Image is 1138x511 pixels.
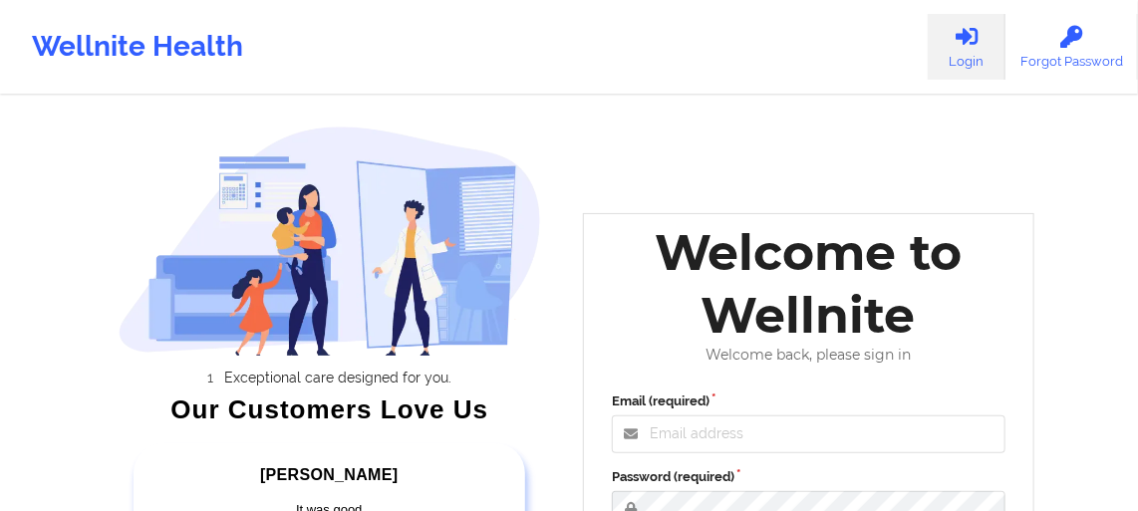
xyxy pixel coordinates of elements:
div: Welcome back, please sign in [598,347,1019,364]
a: Login [928,14,1005,80]
span: [PERSON_NAME] [260,466,398,483]
img: wellnite-auth-hero_200.c722682e.png [119,126,542,356]
a: Forgot Password [1005,14,1138,80]
div: Our Customers Love Us [119,399,542,419]
input: Email address [612,415,1005,453]
li: Exceptional care designed for you. [136,370,541,385]
label: Password (required) [612,467,1005,487]
label: Email (required) [612,391,1005,411]
div: Welcome to Wellnite [598,221,1019,347]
